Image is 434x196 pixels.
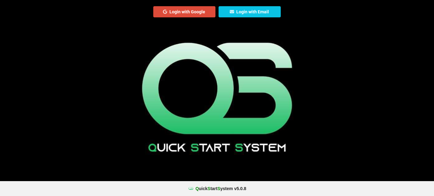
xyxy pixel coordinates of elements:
span: Q [196,186,199,191]
button: Login with Google [153,6,215,17]
b: uick tart ystem v 5.0.8 [196,185,246,192]
img: favicon.ico [188,185,194,192]
span: S [217,186,220,191]
span: S [208,186,210,191]
button: Login with Email [219,6,281,17]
